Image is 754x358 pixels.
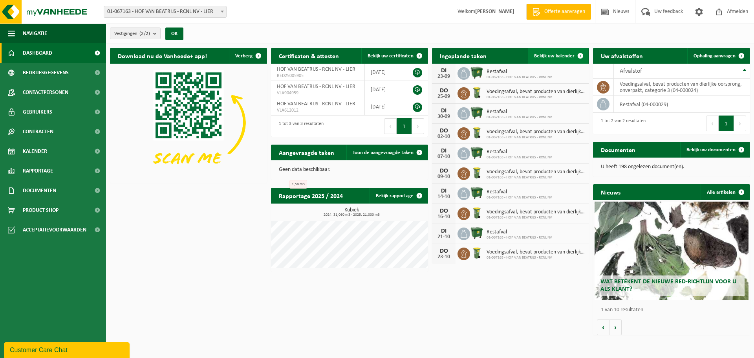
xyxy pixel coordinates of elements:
span: VLA612012 [277,107,359,114]
div: 30-09 [436,114,452,119]
span: Offerte aanvragen [542,8,587,16]
span: Voedingsafval, bevat producten van dierlijke oorsprong, onverpakt, categorie 3 [487,129,585,135]
span: Product Shop [23,200,59,220]
td: [DATE] [365,98,404,116]
span: 01-067163 - HOF VAN BEATRIJS - RCNL NV [487,155,552,160]
button: Previous [384,118,397,134]
button: Vorige [597,319,609,335]
img: Download de VHEPlus App [110,64,267,182]
button: Next [734,116,746,131]
span: Dashboard [23,43,52,63]
span: 01-067163 - HOF VAN BEATRIJS - RCNL NV [487,255,585,260]
span: 01-067163 - HOF VAN BEATRIJS - RCNL NV [487,115,552,120]
img: WB-0140-HPE-GN-50 [470,166,483,180]
span: 01-067163 - HOF VAN BEATRIJS - RCNL NV [487,235,552,240]
span: Voedingsafval, bevat producten van dierlijke oorsprong, onverpakt, categorie 3 [487,249,585,255]
span: Bekijk uw documenten [686,147,736,152]
span: Afvalstof [620,68,642,74]
div: 25-09 [436,94,452,99]
h2: Download nu de Vanheede+ app! [110,48,215,63]
img: WB-0140-HPE-GN-50 [470,86,483,99]
div: DO [436,208,452,214]
div: 07-10 [436,154,452,160]
img: WB-1100-HPE-GN-01 [470,106,483,119]
span: Bekijk uw certificaten [368,53,414,59]
span: Contracten [23,122,53,141]
span: Vestigingen [114,28,150,40]
div: DI [436,228,452,234]
span: Kalender [23,141,47,161]
a: Wat betekent de nieuwe RED-richtlijn voor u als klant? [595,202,749,300]
div: DO [436,88,452,94]
span: Restafval [487,229,552,235]
span: RED25005905 [277,73,359,79]
div: DI [436,68,452,74]
span: 01-067163 - HOF VAN BEATRIJS - RCNL NV [487,135,585,140]
button: Previous [706,116,719,131]
span: HOF VAN BEATRIJS - RCNL NV - LIER [277,101,355,107]
div: 14-10 [436,194,452,200]
a: Bekijk rapportage [370,188,427,204]
span: HOF VAN BEATRIJS - RCNL NV - LIER [277,84,355,90]
span: Voedingsafval, bevat producten van dierlijke oorsprong, onverpakt, categorie 3 [487,169,585,175]
count: (2/2) [139,31,150,36]
div: 02-10 [436,134,452,140]
span: VLA904959 [277,90,359,96]
a: Bekijk uw kalender [528,48,588,64]
span: Voedingsafval, bevat producten van dierlijke oorsprong, onverpakt, categorie 3 [487,89,585,95]
td: voedingsafval, bevat producten van dierlijke oorsprong, onverpakt, categorie 3 (04-000024) [614,79,750,96]
span: HOF VAN BEATRIJS - RCNL NV - LIER [277,66,355,72]
span: Ophaling aanvragen [694,53,736,59]
span: Toon de aangevraagde taken [353,150,414,155]
a: Toon de aangevraagde taken [346,145,427,160]
div: DO [436,168,452,174]
img: WB-0140-HPE-GN-50 [470,126,483,140]
div: DI [436,188,452,194]
h2: Rapportage 2025 / 2024 [271,188,351,203]
span: 2024: 31,060 m3 - 2025: 21,000 m3 [275,213,428,217]
p: 1 van 10 resultaten [601,307,746,313]
button: Vestigingen(2/2) [110,28,161,39]
a: Alle artikelen [701,184,749,200]
img: WB-1100-HPE-GN-01 [470,226,483,240]
div: DI [436,148,452,154]
span: Restafval [487,189,552,195]
button: OK [165,28,183,40]
span: Restafval [487,149,552,155]
span: 01-067163 - HOF VAN BEATRIJS - RCNL NV [487,175,585,180]
iframe: chat widget [4,341,131,358]
div: 1 tot 2 van 2 resultaten [597,115,646,132]
td: [DATE] [365,81,404,98]
img: WB-1100-HPE-GN-01 [470,146,483,160]
span: 01-067163 - HOF VAN BEATRIJS - RCNL NV [487,95,585,100]
h2: Certificaten & attesten [271,48,347,63]
img: WB-0140-HPE-GN-50 [470,246,483,260]
span: Rapportage [23,161,53,181]
span: Verberg [235,53,253,59]
h2: Ingeplande taken [432,48,494,63]
span: Voedingsafval, bevat producten van dierlijke oorsprong, onverpakt, categorie 3 [487,209,585,215]
div: 23-10 [436,254,452,260]
span: 01-067163 - HOF VAN BEATRIJS - RCNL NV [487,215,585,220]
span: 01-067163 - HOF VAN BEATRIJS - RCNL NV [487,75,552,80]
h3: Kubiek [275,207,428,217]
span: 01-067163 - HOF VAN BEATRIJS - RCNL NV - LIER [104,6,227,18]
a: Ophaling aanvragen [687,48,749,64]
span: Gebruikers [23,102,52,122]
button: Volgende [609,319,622,335]
div: 16-10 [436,214,452,220]
div: 1 tot 3 van 3 resultaten [275,117,324,135]
button: Verberg [229,48,266,64]
div: DO [436,248,452,254]
p: Geen data beschikbaar. [279,167,420,173]
span: Bekijk uw kalender [534,53,575,59]
span: 01-067163 - HOF VAN BEATRIJS - RCNL NV [487,195,552,200]
span: Restafval [487,109,552,115]
strong: [PERSON_NAME] [475,9,514,15]
span: Restafval [487,69,552,75]
h2: Uw afvalstoffen [593,48,651,63]
button: Next [412,118,424,134]
h2: Aangevraagde taken [271,145,342,160]
a: Bekijk uw documenten [680,142,749,158]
